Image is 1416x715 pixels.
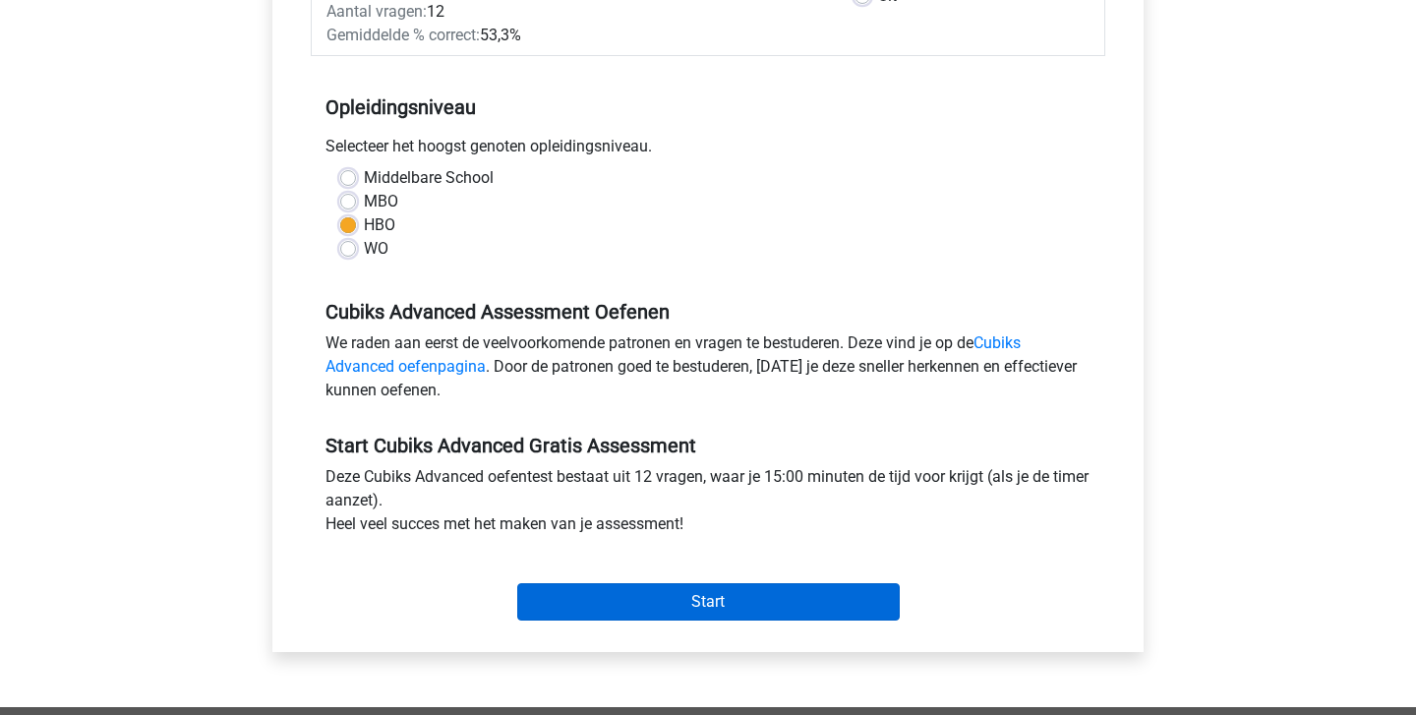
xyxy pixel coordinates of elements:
[311,331,1105,410] div: We raden aan eerst de veelvoorkomende patronen en vragen te bestuderen. Deze vind je op de . Door...
[325,300,1091,324] h5: Cubiks Advanced Assessment Oefenen
[311,465,1105,544] div: Deze Cubiks Advanced oefentest bestaat uit 12 vragen, waar je 15:00 minuten de tijd voor krijgt (...
[311,135,1105,166] div: Selecteer het hoogst genoten opleidingsniveau.
[325,88,1091,127] h5: Opleidingsniveau
[364,213,395,237] label: HBO
[326,2,427,21] span: Aantal vragen:
[517,583,900,621] input: Start
[325,434,1091,457] h5: Start Cubiks Advanced Gratis Assessment
[364,190,398,213] label: MBO
[326,26,480,44] span: Gemiddelde % correct:
[364,166,494,190] label: Middelbare School
[364,237,388,261] label: WO
[312,24,840,47] div: 53,3%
